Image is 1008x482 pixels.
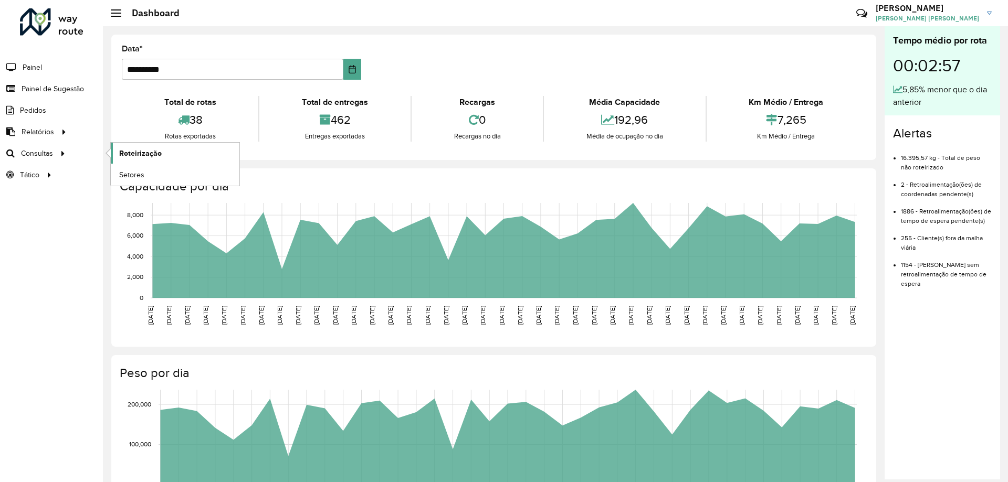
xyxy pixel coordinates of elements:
span: Consultas [21,148,53,159]
text: [DATE] [220,306,227,325]
text: [DATE] [479,306,486,325]
text: [DATE] [572,306,579,325]
text: [DATE] [849,306,856,325]
text: [DATE] [553,306,560,325]
h3: [PERSON_NAME] [876,3,979,13]
text: [DATE] [258,306,265,325]
span: Setores [119,169,144,180]
text: [DATE] [202,306,209,325]
label: Data [122,42,143,55]
li: 1154 - [PERSON_NAME] sem retroalimentação de tempo de espera [901,252,992,288]
div: 00:02:57 [893,48,992,83]
h4: Alertas [893,126,992,141]
li: 16.395,57 kg - Total de peso não roteirizado [901,145,992,172]
text: [DATE] [424,306,431,325]
div: Total de rotas [124,96,256,109]
text: [DATE] [313,306,320,325]
div: 38 [124,109,256,131]
a: Setores [111,164,239,185]
div: 7,265 [709,109,863,131]
text: 6,000 [127,232,143,239]
text: 0 [140,294,143,301]
text: [DATE] [738,306,745,325]
text: [DATE] [165,306,172,325]
text: [DATE] [147,306,154,325]
div: Média Capacidade [547,96,702,109]
text: 100,000 [129,441,151,448]
text: [DATE] [332,306,339,325]
text: [DATE] [295,306,301,325]
li: 2 - Retroalimentação(ões) de coordenadas pendente(s) [901,172,992,199]
text: [DATE] [664,306,671,325]
div: 462 [262,109,407,131]
h4: Capacidade por dia [120,179,866,194]
text: [DATE] [812,306,819,325]
div: 0 [414,109,540,131]
h2: Dashboard [121,7,180,19]
text: [DATE] [757,306,763,325]
text: [DATE] [646,306,653,325]
text: [DATE] [239,306,246,325]
a: Roteirização [111,143,239,164]
text: [DATE] [276,306,283,325]
div: Recargas no dia [414,131,540,142]
li: 255 - Cliente(s) fora da malha viária [901,226,992,252]
text: [DATE] [350,306,357,325]
text: [DATE] [369,306,375,325]
a: Contato Rápido [850,2,873,25]
text: [DATE] [720,306,727,325]
text: 2,000 [127,274,143,281]
div: Total de entregas [262,96,407,109]
div: Tempo médio por rota [893,34,992,48]
text: 4,000 [127,253,143,260]
text: [DATE] [498,306,505,325]
text: [DATE] [461,306,468,325]
span: Roteirização [119,148,162,159]
text: [DATE] [627,306,634,325]
div: Km Médio / Entrega [709,96,863,109]
span: Painel [23,62,42,73]
div: Rotas exportadas [124,131,256,142]
span: Painel de Sugestão [22,83,84,94]
span: Relatórios [22,126,54,137]
text: [DATE] [775,306,782,325]
text: [DATE] [591,306,597,325]
text: 8,000 [127,211,143,218]
div: Entregas exportadas [262,131,407,142]
button: Choose Date [343,59,362,80]
text: [DATE] [683,306,690,325]
text: [DATE] [701,306,708,325]
div: Média de ocupação no dia [547,131,702,142]
li: 1886 - Retroalimentação(ões) de tempo de espera pendente(s) [901,199,992,226]
h4: Peso por dia [120,366,866,381]
text: [DATE] [405,306,412,325]
text: [DATE] [535,306,542,325]
span: Tático [20,169,39,180]
span: Pedidos [20,105,46,116]
div: Recargas [414,96,540,109]
span: [PERSON_NAME] [PERSON_NAME] [876,14,979,23]
div: Km Médio / Entrega [709,131,863,142]
text: [DATE] [794,306,801,325]
text: [DATE] [517,306,523,325]
text: 200,000 [128,401,151,408]
text: [DATE] [831,306,837,325]
text: [DATE] [609,306,616,325]
text: [DATE] [184,306,191,325]
div: 5,85% menor que o dia anterior [893,83,992,109]
text: [DATE] [387,306,394,325]
text: [DATE] [443,306,449,325]
div: 192,96 [547,109,702,131]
